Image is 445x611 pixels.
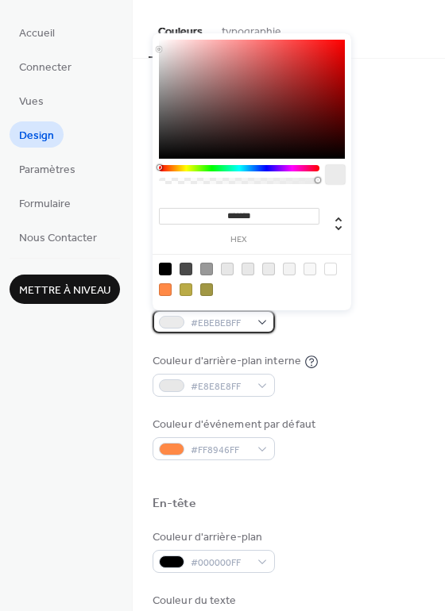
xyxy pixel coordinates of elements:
[153,529,272,546] div: Couleur d'arrière-plan
[242,263,254,275] div: rgb(232, 232, 232)
[19,196,71,213] span: Formulaire
[262,263,275,275] div: rgb(235, 235, 235)
[19,230,97,247] span: Nous Contacter
[324,263,337,275] div: rgb(255, 255, 255)
[200,283,213,296] div: rgb(161, 151, 68)
[10,224,106,250] a: Nous Contacter
[191,555,250,571] span: #000000FF
[191,442,250,459] span: #FF8946FF
[283,263,296,275] div: rgb(243, 243, 243)
[10,121,64,148] a: Design
[10,19,64,45] a: Accueil
[10,156,85,182] a: Paramètres
[191,379,250,395] span: #E8E8E8FF
[19,94,44,110] span: Vues
[153,353,301,370] div: Couleur d'arrière-plan interne
[153,417,315,433] div: Couleur d'événement par défaut
[153,496,195,513] div: En-tête
[10,53,81,79] a: Connecter
[221,263,234,275] div: rgb(231, 231, 231)
[10,87,53,113] a: Vues
[19,162,75,179] span: Paramètres
[153,593,272,609] div: Couleur du texte
[180,283,192,296] div: rgb(186, 171, 71)
[19,25,55,42] span: Accueil
[10,190,80,216] a: Formulaire
[10,275,120,304] button: Mettre à niveau
[159,263,172,275] div: rgb(0, 0, 0)
[200,263,213,275] div: rgb(153, 153, 153)
[180,263,192,275] div: rgb(74, 74, 74)
[19,60,72,76] span: Connecter
[191,315,250,332] span: #EBEBEBFF
[159,283,172,296] div: rgb(255, 137, 70)
[159,236,319,244] label: hex
[304,263,316,275] div: rgb(248, 248, 248)
[19,128,54,144] span: Design
[19,282,110,299] span: Mettre à niveau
